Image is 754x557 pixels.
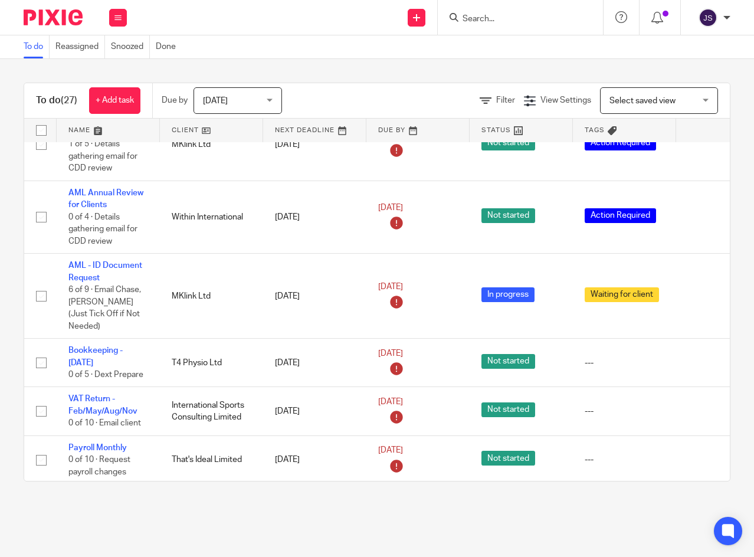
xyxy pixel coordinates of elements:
td: T4 Physio Ltd [160,339,263,387]
span: (27) [61,96,77,105]
span: Select saved view [609,97,676,105]
td: [DATE] [263,181,366,253]
span: [DATE] [378,204,403,212]
span: Not started [481,402,535,417]
span: Not started [481,451,535,466]
h1: To do [36,94,77,107]
span: [DATE] [378,446,403,454]
td: International Sports Consulting Limited [160,387,263,435]
td: [DATE] [263,435,366,484]
a: Bookkeeping - [DATE] [68,346,123,366]
input: Search [461,14,568,25]
img: Pixie [24,9,83,25]
span: Filter [496,96,515,104]
td: MKlink Ltd [160,254,263,339]
span: Action Required [585,208,656,223]
p: Due by [162,94,188,106]
td: MKlink Ltd [160,108,263,181]
a: VAT Return - Feb/May/Aug/Nov [68,395,137,415]
span: 1 of 5 · Details gathering email for CDD review [68,140,137,173]
span: Not started [481,208,535,223]
td: [DATE] [263,108,366,181]
span: 0 of 10 · Request payroll changes [68,456,130,476]
div: --- [585,454,664,466]
span: [DATE] [378,349,403,358]
span: Tags [585,127,605,133]
a: To do [24,35,50,58]
a: + Add task [89,87,140,114]
span: Not started [481,136,535,150]
span: Waiting for client [585,287,659,302]
td: [DATE] [263,254,366,339]
a: Payroll Monthly [68,444,127,452]
span: [DATE] [378,398,403,406]
span: [DATE] [378,283,403,291]
img: svg%3E [699,8,717,27]
a: AML - ID Document Request [68,261,142,281]
span: 6 of 9 · Email Chase, [PERSON_NAME] (Just Tick Off if Not Needed) [68,286,141,330]
span: [DATE] [203,97,228,105]
td: [DATE] [263,339,366,387]
td: Within International [160,181,263,253]
span: Not started [481,354,535,369]
a: Snoozed [111,35,150,58]
a: Reassigned [55,35,105,58]
td: [DATE] [263,387,366,435]
span: Action Required [585,136,656,150]
span: In progress [481,287,535,302]
span: 0 of 10 · Email client [68,419,141,427]
a: Done [156,35,182,58]
span: 0 of 4 · Details gathering email for CDD review [68,213,137,245]
a: AML Annual Review for Clients [68,189,143,209]
span: View Settings [540,96,591,104]
div: --- [585,357,664,369]
td: That's Ideal Limited [160,435,263,484]
div: --- [585,405,664,417]
span: 0 of 5 · Dext Prepare [68,371,143,379]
